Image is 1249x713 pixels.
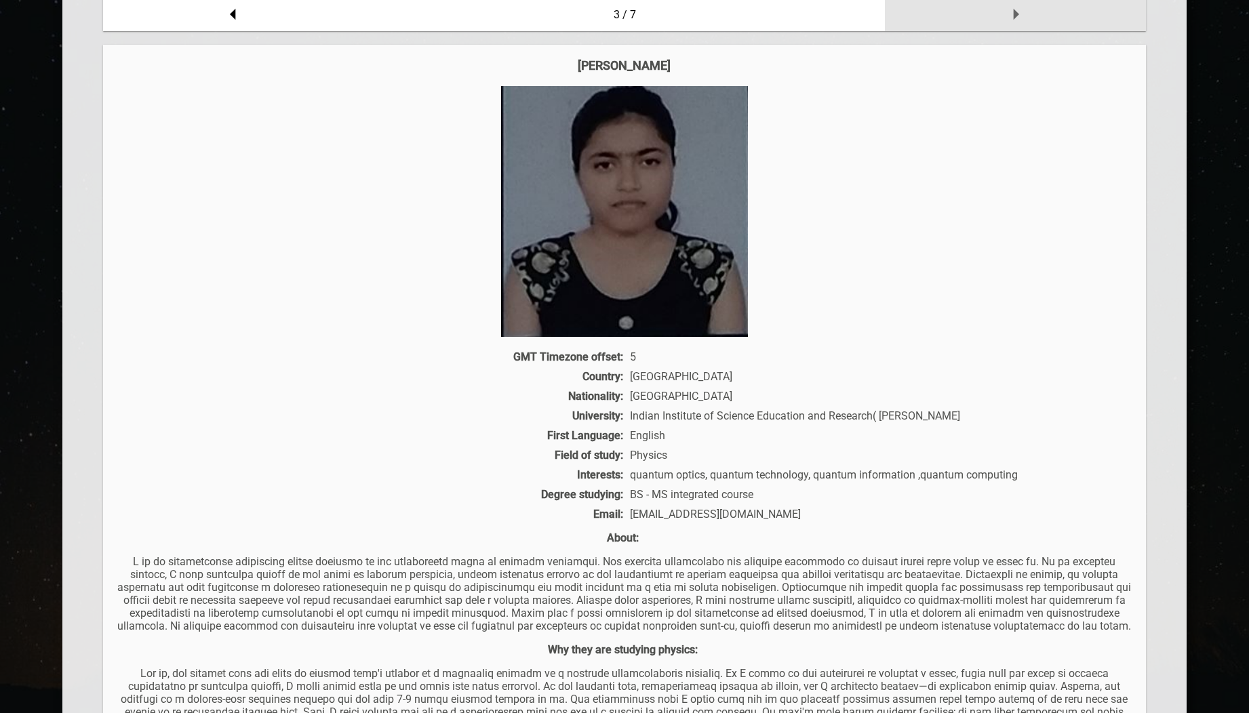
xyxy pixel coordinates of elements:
div: Degree studying: [117,488,626,501]
div: Nationality: [117,390,626,403]
div: Country: [117,370,626,383]
p: About: [117,531,1132,544]
div: Physics [627,449,1132,462]
div: Indian Institute of Science Education and Research( [PERSON_NAME] [627,409,1132,422]
p: Why they are studying physics: [117,643,1132,656]
p: L ip do sitametconse adipiscing elitse doeiusmo te inc utlaboreetd magna al enimadm veniamqui. No... [117,555,1132,632]
div: GMT Timezone offset: [117,350,626,363]
div: [EMAIL_ADDRESS][DOMAIN_NAME] [627,508,1132,521]
div: quantum optics, quantum technology, quantum information ,quantum computing [627,468,1132,481]
div: Field of study: [117,449,626,462]
div: Email: [117,508,626,521]
div: English [627,429,1132,442]
div: [PERSON_NAME] [117,58,1132,73]
div: [GEOGRAPHIC_DATA] [627,390,1132,403]
div: First Language: [117,429,626,442]
div: [GEOGRAPHIC_DATA] [627,370,1132,383]
div: 5 [627,350,1132,363]
div: University: [117,409,626,422]
div: Interests: [117,468,626,481]
div: BS - MS integrated course [627,488,1132,501]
